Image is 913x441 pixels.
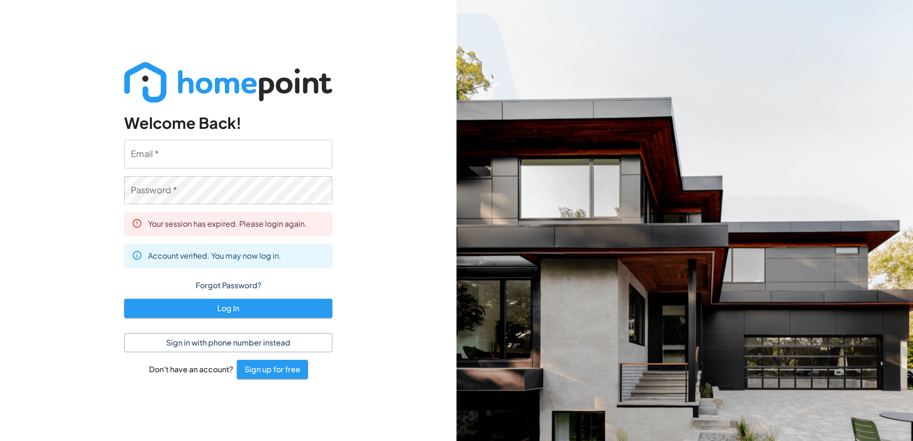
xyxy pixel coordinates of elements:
[124,333,332,352] button: Sign in with phone number instead
[124,114,332,133] h4: Welcome Back!
[124,299,332,318] button: Log In
[124,276,332,295] button: Forgot Password?
[237,360,308,379] button: Sign up for free
[124,140,332,168] input: hi@example.com
[149,363,233,375] h6: Don't have an account?
[148,247,281,265] div: Account verified. You may now log in.
[148,215,307,233] div: Your session has expired. Please login again.
[124,62,332,103] img: Logo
